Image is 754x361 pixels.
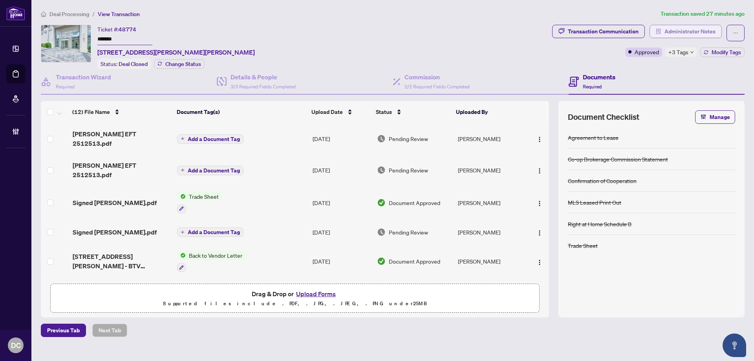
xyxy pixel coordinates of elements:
div: MLS Leased Print Out [568,198,621,207]
span: 3/3 Required Fields Completed [231,84,296,90]
span: Trade Sheet [186,192,222,201]
span: Previous Tab [47,324,80,337]
button: Add a Document Tag [177,165,243,175]
span: View Transaction [98,11,140,18]
button: Upload Forms [294,289,338,299]
th: Document Tag(s) [174,101,308,123]
span: [STREET_ADDRESS][PERSON_NAME] - BTV LETTER.pdf [73,252,171,271]
td: [PERSON_NAME] [455,186,526,220]
span: Modify Tags [712,49,741,55]
img: Document Status [377,198,386,207]
button: Transaction Communication [552,25,645,38]
span: Add a Document Tag [188,229,240,235]
span: Required [56,84,75,90]
img: Document Status [377,134,386,143]
span: plus [181,137,185,141]
span: Document Approved [389,257,440,266]
p: Supported files include .PDF, .JPG, .JPEG, .PNG under 25 MB [55,299,534,308]
span: home [41,11,46,17]
span: Signed [PERSON_NAME].pdf [73,227,157,237]
img: Status Icon [177,192,186,201]
img: Logo [536,259,543,266]
img: Logo [536,136,543,143]
span: +3 Tags [668,48,688,57]
td: [PERSON_NAME] [455,245,526,279]
td: [PERSON_NAME] [455,278,526,310]
th: (12) File Name [69,101,173,123]
h4: Documents [583,72,615,82]
h4: Commission [404,72,470,82]
td: [DATE] [309,186,374,220]
img: Document Status [377,166,386,174]
span: Document Approved [389,198,440,207]
span: Drag & Drop orUpload FormsSupported files include .PDF, .JPG, .JPEG, .PNG under25MB [51,284,539,313]
span: Add a Document Tag [188,136,240,142]
span: Approved [635,48,659,56]
span: Administrator Notes [664,25,716,38]
button: Add a Document Tag [177,134,243,144]
button: Logo [533,255,546,268]
img: Document Status [377,257,386,266]
span: Required [583,84,602,90]
span: solution [656,29,661,34]
div: Transaction Communication [568,25,639,38]
span: Signed [PERSON_NAME].pdf [73,198,157,207]
span: Pending Review [389,228,428,236]
span: Add a Document Tag [188,168,240,173]
div: Agreement to Lease [568,133,619,142]
td: [PERSON_NAME] [455,154,526,186]
span: Pending Review [389,134,428,143]
span: Manage [710,111,730,123]
span: Back to Vendor Letter [186,251,245,260]
span: Status [376,108,392,116]
td: [DATE] [309,278,374,310]
span: Deal Closed [119,60,148,68]
article: Transaction saved 27 minutes ago [661,9,745,18]
img: IMG-N12295611_1.jpg [41,25,91,62]
th: Status [373,101,453,123]
button: Status IconTrade Sheet [177,192,222,213]
img: Logo [536,200,543,207]
h4: Details & People [231,72,296,82]
button: Open asap [723,334,746,357]
span: (12) File Name [72,108,110,116]
span: down [690,50,694,54]
span: Document Checklist [568,112,639,123]
td: [DATE] [309,123,374,154]
span: 2/2 Required Fields Completed [404,84,470,90]
button: Logo [533,164,546,176]
td: [DATE] [309,220,374,245]
span: plus [181,168,185,172]
button: Add a Document Tag [177,227,243,237]
div: Status: [97,59,151,69]
span: [PERSON_NAME] EFT 2512513.pdf [73,129,171,148]
span: Drag & Drop or [252,289,338,299]
img: logo [6,6,25,20]
th: Uploaded By [453,101,524,123]
img: Document Status [377,228,386,236]
img: Logo [536,168,543,174]
span: 48774 [119,26,136,33]
span: [STREET_ADDRESS][PERSON_NAME][PERSON_NAME] [97,48,255,57]
td: [PERSON_NAME] [455,220,526,245]
span: Upload Date [311,108,343,116]
button: Modify Tags [700,48,745,57]
div: Confirmation of Cooperation [568,176,637,185]
div: Trade Sheet [568,241,598,250]
span: Change Status [165,61,201,67]
button: Change Status [154,59,205,69]
button: Next Tab [92,324,127,337]
img: Logo [536,230,543,236]
td: [PERSON_NAME] [455,123,526,154]
h4: Transaction Wizard [56,72,111,82]
th: Upload Date [308,101,373,123]
td: [DATE] [309,154,374,186]
span: Deal Processing [49,11,89,18]
button: Previous Tab [41,324,86,337]
span: DC [11,340,21,351]
img: Status Icon [177,251,186,260]
button: Status IconBack to Vendor Letter [177,251,245,272]
div: Co-op Brokerage Commission Statement [568,155,668,163]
